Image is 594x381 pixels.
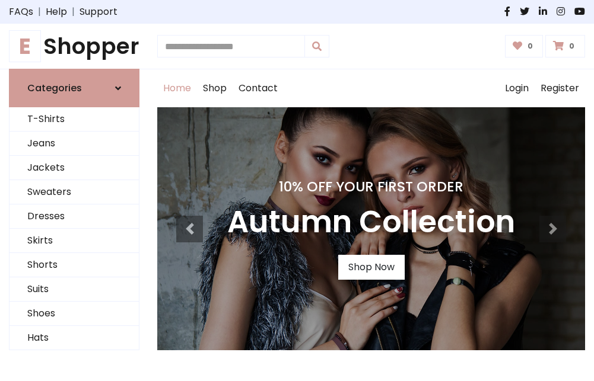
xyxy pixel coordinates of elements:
[9,156,139,180] a: Jackets
[9,229,139,253] a: Skirts
[499,69,535,107] a: Login
[33,5,46,19] span: |
[227,178,515,195] h4: 10% Off Your First Order
[505,35,544,57] a: 0
[197,69,233,107] a: Shop
[27,82,82,94] h6: Categories
[338,255,405,280] a: Shop Now
[9,33,139,59] a: EShopper
[9,253,139,277] a: Shorts
[9,204,139,229] a: Dresses
[9,5,33,19] a: FAQs
[9,277,139,302] a: Suits
[9,33,139,59] h1: Shopper
[80,5,117,19] a: Support
[9,30,41,62] span: E
[9,180,139,204] a: Sweaters
[525,41,536,52] span: 0
[9,107,139,132] a: T-Shirts
[535,69,585,107] a: Register
[9,326,139,350] a: Hats
[157,69,197,107] a: Home
[545,35,585,57] a: 0
[227,204,515,241] h3: Autumn Collection
[233,69,284,107] a: Contact
[9,132,139,156] a: Jeans
[566,41,577,52] span: 0
[46,5,67,19] a: Help
[67,5,80,19] span: |
[9,302,139,326] a: Shoes
[9,69,139,107] a: Categories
